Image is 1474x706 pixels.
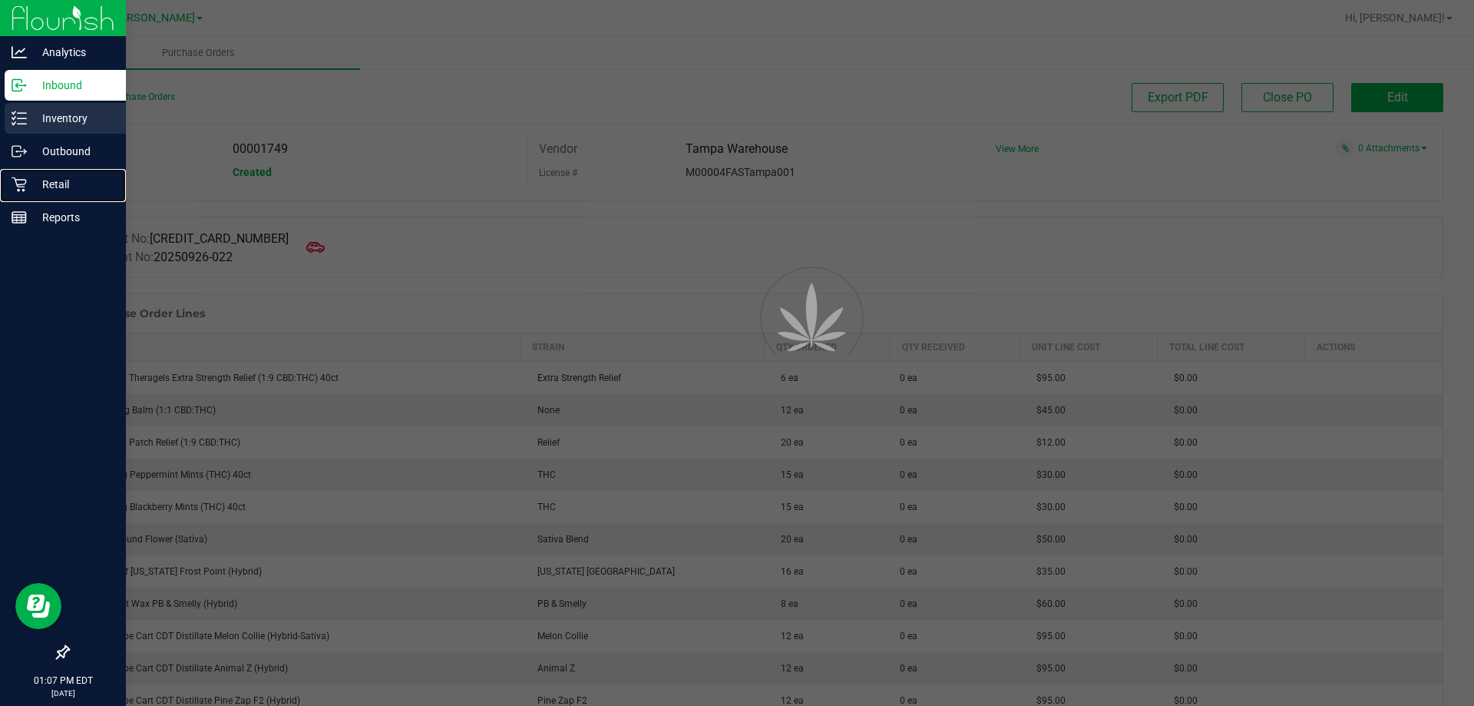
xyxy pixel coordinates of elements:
p: Analytics [27,43,119,61]
p: Inventory [27,109,119,128]
inline-svg: Inbound [12,78,27,93]
inline-svg: Analytics [12,45,27,60]
p: Retail [27,175,119,194]
p: Inbound [27,76,119,94]
inline-svg: Reports [12,210,27,225]
iframe: Resource center [15,583,61,629]
inline-svg: Inventory [12,111,27,126]
p: [DATE] [7,688,119,699]
inline-svg: Retail [12,177,27,192]
inline-svg: Outbound [12,144,27,159]
p: Reports [27,208,119,227]
p: 01:07 PM EDT [7,674,119,688]
p: Outbound [27,142,119,161]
